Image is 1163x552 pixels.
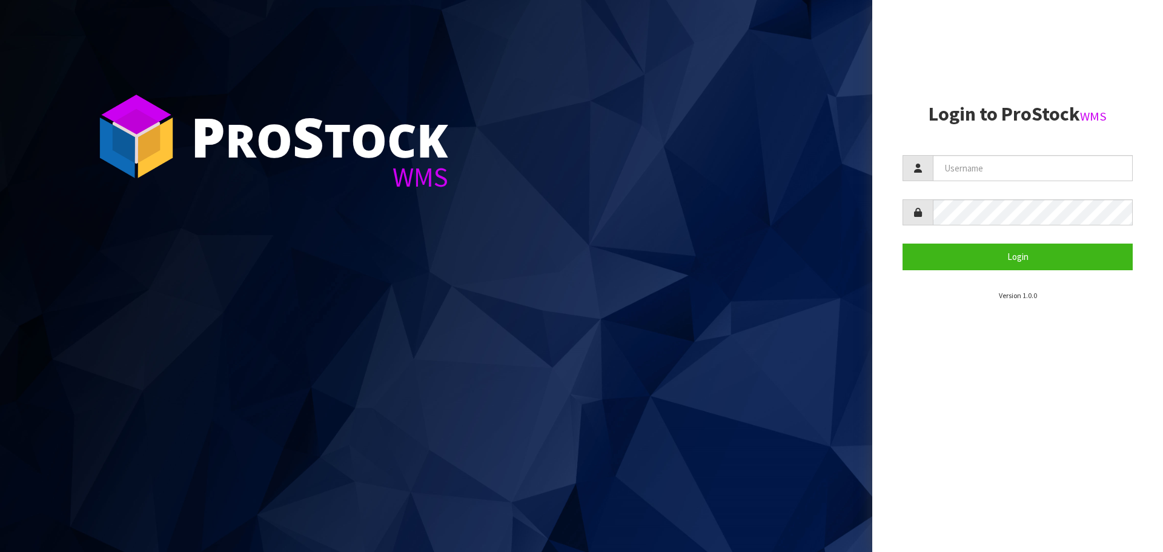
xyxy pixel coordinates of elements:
[933,155,1133,181] input: Username
[903,244,1133,270] button: Login
[91,91,182,182] img: ProStock Cube
[1080,108,1107,124] small: WMS
[191,109,448,164] div: ro tock
[903,104,1133,125] h2: Login to ProStock
[293,99,324,173] span: S
[999,291,1037,300] small: Version 1.0.0
[191,164,448,191] div: WMS
[191,99,225,173] span: P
